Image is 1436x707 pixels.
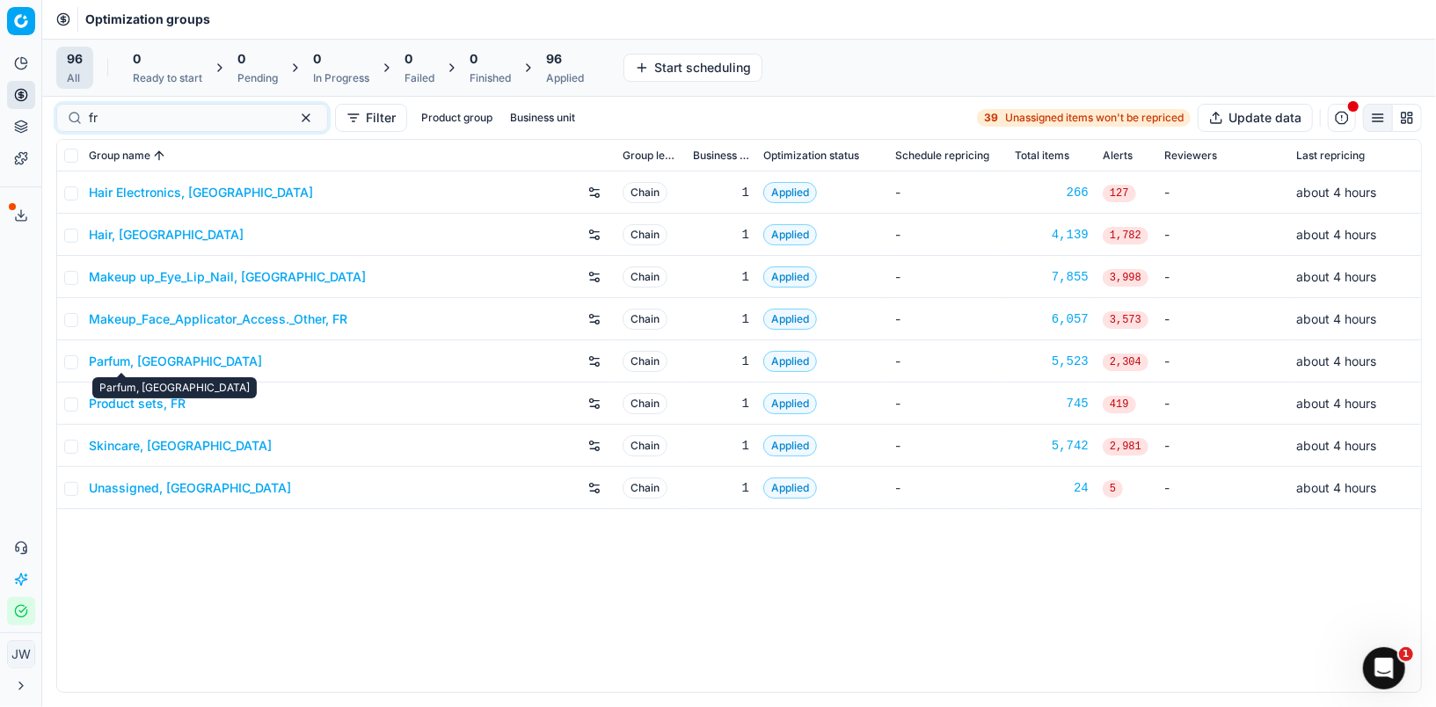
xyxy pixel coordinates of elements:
[693,395,749,412] div: 1
[1157,214,1289,256] td: -
[67,71,83,85] div: All
[1103,311,1148,329] span: 3,573
[85,11,210,28] nav: breadcrumb
[693,268,749,286] div: 1
[7,640,35,668] button: JW
[1157,256,1289,298] td: -
[89,184,313,201] a: Hair Electronics, [GEOGRAPHIC_DATA]
[623,149,679,163] span: Group level
[313,50,321,68] span: 0
[1296,396,1376,411] span: about 4 hours
[1296,149,1365,163] span: Last repricing
[763,224,817,245] span: Applied
[89,226,244,244] a: Hair, [GEOGRAPHIC_DATA]
[1015,184,1089,201] a: 266
[1157,383,1289,425] td: -
[623,309,667,330] span: Chain
[1103,480,1123,498] span: 5
[1296,480,1376,495] span: about 4 hours
[763,266,817,288] span: Applied
[693,310,749,328] div: 1
[693,479,749,497] div: 1
[693,184,749,201] div: 1
[150,147,168,164] button: Sorted by Group name ascending
[1296,227,1376,242] span: about 4 hours
[1103,185,1136,202] span: 127
[1015,479,1089,497] div: 24
[1015,268,1089,286] a: 7,855
[888,214,1008,256] td: -
[693,437,749,455] div: 1
[763,182,817,203] span: Applied
[470,71,511,85] div: Finished
[888,425,1008,467] td: -
[888,256,1008,298] td: -
[1399,647,1413,661] span: 1
[1157,298,1289,340] td: -
[85,11,210,28] span: Optimization groups
[89,149,150,163] span: Group name
[89,310,347,328] a: Makeup_Face_Applicator_Access._Other, FR
[763,393,817,414] span: Applied
[1157,467,1289,509] td: -
[1296,311,1376,326] span: about 4 hours
[1363,647,1405,689] iframe: Intercom live chat
[89,353,262,370] a: Parfum, [GEOGRAPHIC_DATA]
[1015,437,1089,455] a: 5,742
[888,467,1008,509] td: -
[623,435,667,456] span: Chain
[763,351,817,372] span: Applied
[414,107,499,128] button: Product group
[977,109,1191,127] a: 39Unassigned items won't be repriced
[503,107,582,128] button: Business unit
[1157,425,1289,467] td: -
[1296,185,1376,200] span: about 4 hours
[1103,227,1148,244] span: 1,782
[89,437,272,455] a: Skincare, [GEOGRAPHIC_DATA]
[1296,269,1376,284] span: about 4 hours
[888,298,1008,340] td: -
[1015,310,1089,328] a: 6,057
[313,71,369,85] div: In Progress
[1164,149,1217,163] span: Reviewers
[405,50,412,68] span: 0
[895,149,989,163] span: Schedule repricing
[888,171,1008,214] td: -
[1296,438,1376,453] span: about 4 hours
[133,50,141,68] span: 0
[1103,149,1133,163] span: Alerts
[546,50,562,68] span: 96
[984,111,998,125] strong: 39
[623,224,667,245] span: Chain
[470,50,477,68] span: 0
[623,54,762,82] button: Start scheduling
[1015,395,1089,412] a: 745
[693,149,749,163] span: Business unit
[1015,226,1089,244] div: 4,139
[1157,171,1289,214] td: -
[763,435,817,456] span: Applied
[763,309,817,330] span: Applied
[1103,396,1136,413] span: 419
[763,477,817,499] span: Applied
[1198,104,1313,132] button: Update data
[1103,438,1148,456] span: 2,981
[1296,353,1376,368] span: about 4 hours
[1005,111,1184,125] span: Unassigned items won't be repriced
[1015,353,1089,370] a: 5,523
[89,479,291,497] a: Unassigned, [GEOGRAPHIC_DATA]
[237,50,245,68] span: 0
[763,149,859,163] span: Optimization status
[67,50,83,68] span: 96
[133,71,202,85] div: Ready to start
[623,266,667,288] span: Chain
[623,182,667,203] span: Chain
[888,383,1008,425] td: -
[89,109,281,127] input: Search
